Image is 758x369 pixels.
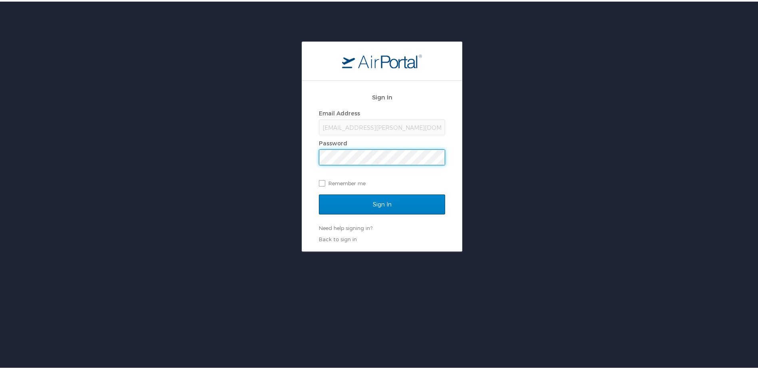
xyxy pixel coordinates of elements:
h2: Sign In [319,91,445,100]
label: Email Address [319,108,360,115]
img: logo [342,52,422,67]
input: Sign In [319,193,445,213]
label: Password [319,138,347,145]
label: Remember me [319,176,445,188]
a: Need help signing in? [319,223,372,230]
a: Back to sign in [319,234,357,241]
